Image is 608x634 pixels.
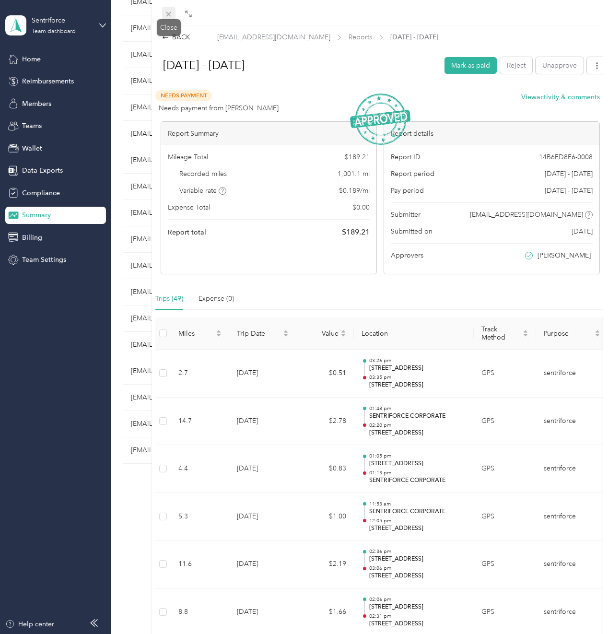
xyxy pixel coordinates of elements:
span: caret-up [595,329,600,334]
div: Close [157,19,181,36]
p: 02:20 pm [369,422,466,429]
span: caret-up [523,329,528,334]
span: Value [304,329,339,338]
td: [DATE] [229,350,296,398]
span: caret-down [216,332,222,338]
span: [DATE] - [DATE] [390,32,438,42]
p: 01:48 pm [369,405,466,412]
span: Variable rate [179,186,226,196]
span: Expense Total [168,202,210,212]
p: 12:05 pm [369,517,466,524]
div: Trips (49) [155,294,183,304]
td: $0.83 [296,445,354,493]
td: sentriforce [536,398,608,446]
td: 5.3 [171,493,229,541]
p: 02:06 pm [369,596,466,603]
span: caret-up [283,329,289,334]
span: [DATE] [572,226,593,236]
p: [STREET_ADDRESS] [369,603,466,611]
p: [STREET_ADDRESS] [369,429,466,437]
span: Report total [168,227,206,237]
p: SENTRIFORCE CORPORATE [369,412,466,421]
span: $ 0.00 [352,202,370,212]
span: 14B6FD8F6-0008 [539,152,593,162]
p: SENTRIFORCE CORPORATE [369,476,466,485]
td: [DATE] [229,445,296,493]
iframe: Everlance-gr Chat Button Frame [554,580,608,634]
span: caret-down [595,332,600,338]
span: caret-down [283,332,289,338]
img: ApprovedStamp [350,94,410,145]
th: Miles [171,317,229,350]
span: caret-down [523,332,528,338]
p: 03:26 pm [369,357,466,364]
button: Mark as paid [444,57,497,74]
p: [STREET_ADDRESS] [369,555,466,564]
p: [STREET_ADDRESS] [369,459,466,468]
td: [DATE] [229,398,296,446]
td: GPS [474,445,536,493]
span: caret-up [340,329,346,334]
span: Report ID [391,152,421,162]
td: $1.00 [296,493,354,541]
button: Unapprove [536,57,584,74]
button: Reject [500,57,532,74]
td: $0.51 [296,350,354,398]
span: Track Method [481,325,521,341]
div: Expense (0) [199,294,234,304]
span: Recorded miles [179,169,227,179]
th: Purpose [536,317,608,350]
p: [STREET_ADDRESS] [369,524,466,533]
button: Viewactivity & comments [521,92,600,102]
p: [STREET_ADDRESS] [369,572,466,580]
span: Submitted on [391,226,433,236]
td: $2.78 [296,398,354,446]
td: 11.6 [171,540,229,588]
td: 14.7 [171,398,229,446]
span: Trip Date [237,329,281,338]
span: Approvers [391,250,423,260]
th: Value [296,317,354,350]
td: [DATE] [229,493,296,541]
p: [STREET_ADDRESS] [369,364,466,373]
span: [EMAIL_ADDRESS][DOMAIN_NAME] [217,32,330,42]
span: Needs Payment [155,90,212,101]
span: [DATE] - [DATE] [545,169,593,179]
p: [STREET_ADDRESS] [369,620,466,628]
p: 01:13 pm [369,470,466,476]
span: Pay period [391,186,424,196]
h1: Aug 1 - 31, 2025 [153,54,438,77]
span: Reports [349,32,372,42]
p: 02:36 pm [369,548,466,555]
span: [PERSON_NAME] [538,250,591,260]
span: 1,001.1 mi [338,169,370,179]
span: $ 189.21 [342,226,370,238]
p: 03:06 pm [369,565,466,572]
td: GPS [474,540,536,588]
span: $ 189.21 [345,152,370,162]
td: sentriforce [536,350,608,398]
td: GPS [474,350,536,398]
th: Trip Date [229,317,296,350]
td: sentriforce [536,445,608,493]
span: caret-up [216,329,222,334]
div: Report Summary [161,122,376,145]
td: 2.7 [171,350,229,398]
span: Mileage Total [168,152,208,162]
span: $ 0.189 / mi [339,186,370,196]
td: 4.4 [171,445,229,493]
th: Track Method [474,317,536,350]
span: [EMAIL_ADDRESS][DOMAIN_NAME] [470,210,583,220]
p: SENTRIFORCE CORPORATE [369,507,466,516]
td: $2.19 [296,540,354,588]
td: sentriforce [536,493,608,541]
th: Location [354,317,474,350]
td: GPS [474,398,536,446]
span: Purpose [544,329,593,338]
span: Miles [178,329,214,338]
p: [STREET_ADDRESS] [369,381,466,389]
td: [DATE] [229,540,296,588]
span: Report period [391,169,434,179]
td: sentriforce [536,540,608,588]
span: [DATE] - [DATE] [545,186,593,196]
